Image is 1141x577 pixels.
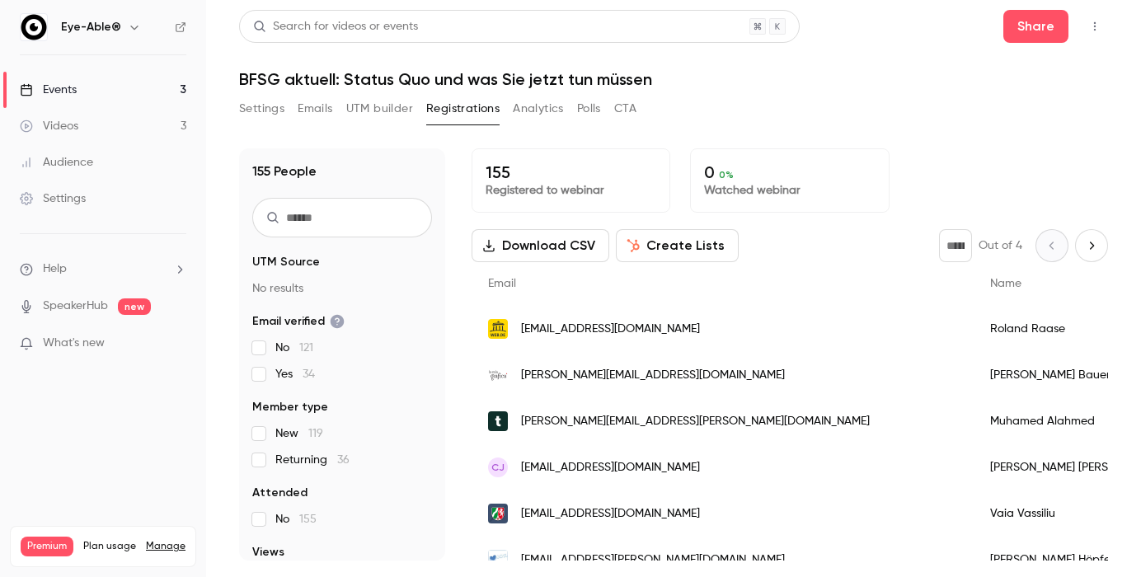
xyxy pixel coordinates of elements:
button: Download CSV [472,229,609,262]
span: New [275,425,323,442]
p: Out of 4 [979,237,1022,254]
div: Audience [20,154,93,171]
span: Help [43,260,67,278]
span: [PERSON_NAME][EMAIL_ADDRESS][PERSON_NAME][DOMAIN_NAME] [521,413,870,430]
span: Email verified [252,313,345,330]
span: Yes [275,366,315,382]
span: [EMAIL_ADDRESS][DOMAIN_NAME] [521,505,700,523]
span: [EMAIL_ADDRESS][DOMAIN_NAME] [521,321,700,338]
span: 121 [299,342,313,354]
span: [EMAIL_ADDRESS][PERSON_NAME][DOMAIN_NAME] [521,551,785,569]
span: Email [488,278,516,289]
span: UTM Source [252,254,320,270]
span: new [118,298,151,315]
li: help-dropdown-opener [20,260,186,278]
h1: BFSG aktuell: Status Quo und was Sie jetzt tun müssen [239,69,1108,89]
iframe: Noticeable Trigger [167,336,186,351]
p: No results [252,280,432,297]
img: Eye-Able® [21,14,47,40]
a: Manage [146,540,185,553]
img: wolfratshausen.de [488,550,508,570]
span: Premium [21,537,73,556]
button: CTA [614,96,636,122]
h1: 155 People [252,162,317,181]
span: 34 [303,368,315,380]
span: 155 [299,514,317,525]
img: la-mia-grafica.de [488,365,508,385]
p: Watched webinar [704,182,875,199]
img: tokati.de [488,411,508,431]
button: Registrations [426,96,500,122]
div: Settings [20,190,86,207]
div: Events [20,82,77,98]
h6: Eye-Able® [61,19,121,35]
button: Settings [239,96,284,122]
a: SpeakerHub [43,298,108,315]
span: Returning [275,452,350,468]
span: Name [990,278,1021,289]
button: Emails [298,96,332,122]
button: Create Lists [616,229,739,262]
button: UTM builder [346,96,413,122]
img: mkjfgfi.nrw.de [488,504,508,523]
span: No [275,511,317,528]
p: 155 [486,162,656,182]
span: Views [252,544,284,561]
span: What's new [43,335,105,352]
p: 0 [704,162,875,182]
div: Search for videos or events [253,18,418,35]
button: Analytics [513,96,564,122]
div: Videos [20,118,78,134]
button: Polls [577,96,601,122]
span: No [275,340,313,356]
p: Registered to webinar [486,182,656,199]
span: 36 [337,454,350,466]
span: [PERSON_NAME][EMAIL_ADDRESS][DOMAIN_NAME] [521,367,785,384]
span: [EMAIL_ADDRESS][DOMAIN_NAME] [521,459,700,476]
span: Attended [252,485,308,501]
img: email.de [488,319,508,339]
span: Plan usage [83,540,136,553]
button: Next page [1075,229,1108,262]
span: Member type [252,399,328,415]
span: CJ [491,460,505,475]
span: 0 % [719,169,734,181]
button: Share [1003,10,1068,43]
span: 119 [308,428,323,439]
